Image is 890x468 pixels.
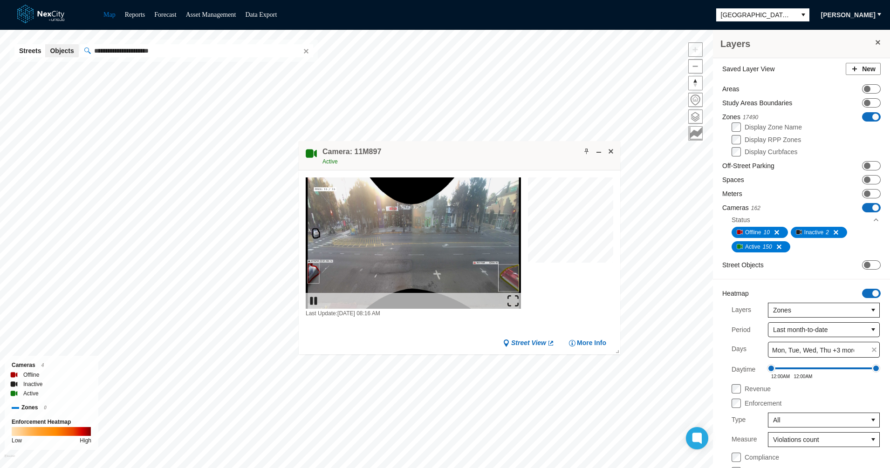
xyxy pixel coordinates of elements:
label: Inactive [23,380,42,389]
span: Active [745,242,760,251]
label: Offline [23,370,39,380]
button: [PERSON_NAME] [815,7,882,22]
div: Status [732,213,880,227]
label: Layers [732,303,751,318]
label: Cameras [722,203,760,213]
span: 12:00AM [771,374,790,379]
span: All [773,415,863,425]
button: Reset bearing to north [688,76,703,90]
span: Zoom out [689,60,702,73]
h3: Layers [720,37,873,50]
label: Type [732,413,746,427]
label: Display Curbfaces [745,148,798,156]
span: Zoom in [689,43,702,56]
div: Double-click to make header text selectable [322,147,381,166]
label: Areas [722,84,739,94]
div: High [80,436,91,445]
button: Layers management [688,109,703,124]
label: Study Areas Boundaries [722,98,792,108]
div: 0 - 1440 [771,367,876,369]
label: Active [23,389,39,398]
span: Street View [511,339,546,348]
label: Zones [722,112,758,122]
button: Zoom in [688,42,703,57]
button: Active150 [732,241,790,252]
a: Asset Management [186,11,236,18]
button: select [867,433,879,447]
span: 2 [826,228,829,237]
button: select [797,8,809,21]
label: Compliance [745,454,779,461]
label: Period [732,325,750,334]
span: Streets [19,46,41,55]
span: 10 [763,228,769,237]
span: [GEOGRAPHIC_DATA][PERSON_NAME] [721,10,793,20]
span: 0 [44,405,47,410]
span: Offline [745,228,761,237]
span: Mon, Tue, Wed, Thu +3 more [772,346,857,355]
span: Reset bearing to north [689,76,702,90]
span: Active [322,158,338,165]
div: Zones [12,403,91,413]
span: 150 [763,242,772,251]
label: Daytime [732,362,755,379]
button: New [846,63,881,75]
div: Low [12,436,22,445]
span: clear [869,345,879,355]
span: 4 [41,363,44,368]
button: Inactive2 [791,227,847,238]
label: Spaces [722,175,744,184]
label: Street Objects [722,260,764,270]
span: New [862,64,876,74]
label: Revenue [745,385,771,393]
a: Street View [503,339,555,348]
span: Last month-to-date [773,325,863,334]
img: play [308,295,319,306]
label: Heatmap [722,289,749,298]
label: Saved Layer View [722,64,775,74]
button: Offline10 [732,227,788,238]
button: Key metrics [688,126,703,141]
label: Days [732,342,746,358]
span: Objects [50,46,74,55]
span: Violations count [773,435,863,444]
button: More Info [568,339,606,348]
label: Display RPP Zones [745,136,801,143]
label: Measure [732,432,757,447]
label: Enforcement [745,400,781,407]
button: Home [688,93,703,107]
button: Zoom out [688,59,703,74]
label: Off-Street Parking [722,161,774,170]
button: Streets [14,44,46,57]
span: Drag [872,364,880,373]
button: select [867,413,879,427]
a: Reports [125,11,145,18]
img: enforcement [12,427,91,436]
span: Zones [773,305,863,315]
div: Cameras [12,360,91,370]
div: Status [732,215,750,224]
a: Mapbox homepage [4,454,15,465]
button: Objects [45,44,78,57]
span: Drag [767,364,775,373]
img: video [306,177,521,309]
span: [PERSON_NAME] [821,10,876,20]
span: More Info [577,339,606,348]
span: 17490 [743,114,758,121]
a: Data Export [245,11,277,18]
label: Meters [722,189,742,198]
h4: Double-click to make header text selectable [322,147,381,157]
button: select [867,323,879,337]
canvas: Map [528,177,613,263]
button: Clear [301,46,310,55]
a: Forecast [154,11,176,18]
span: 12:00AM [794,374,812,379]
a: Map [103,11,116,18]
div: Last Update: [DATE] 08:16 AM [306,309,521,318]
span: 162 [751,205,760,211]
div: Enforcement Heatmap [12,417,91,427]
button: select [867,303,879,317]
span: Inactive [804,228,823,237]
img: expand [507,295,519,306]
label: Display Zone Name [745,123,802,131]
